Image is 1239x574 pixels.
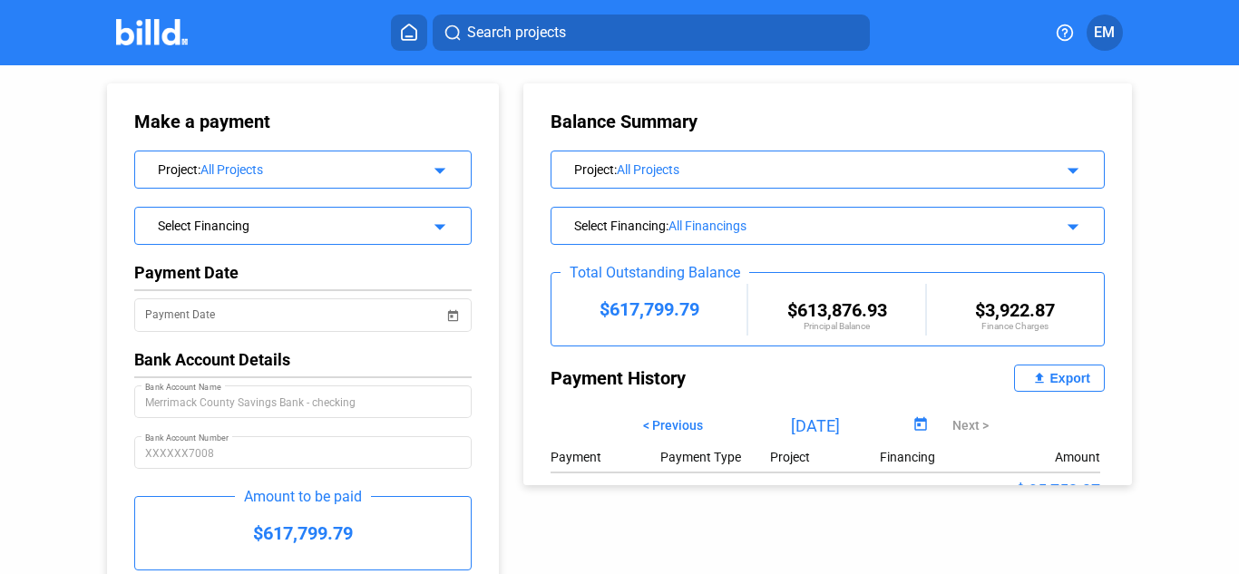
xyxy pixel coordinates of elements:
[629,410,717,441] button: < Previous
[668,219,1030,233] div: All Financings
[1029,367,1050,389] mat-icon: file_upload
[426,157,448,179] mat-icon: arrow_drop_down
[134,350,472,369] div: Bank Account Details
[1087,15,1123,51] button: EM
[158,159,419,177] div: Project
[1094,22,1115,44] span: EM
[574,215,1030,233] div: Select Financing
[561,264,749,281] div: Total Outstanding Balance
[116,19,188,45] img: Billd Company Logo
[927,321,1104,331] div: Finance Charges
[770,450,880,464] div: Project
[134,111,337,132] div: Make a payment
[660,450,770,464] div: Payment Type
[426,213,448,235] mat-icon: arrow_drop_down
[748,321,925,331] div: Principal Balance
[927,299,1104,321] div: $3,922.87
[134,263,472,282] div: Payment Date
[551,111,1105,132] div: Balance Summary
[1059,157,1081,179] mat-icon: arrow_drop_down
[990,481,1100,500] div: $ 35,752.07
[748,299,925,321] div: $613,876.93
[939,410,1002,441] button: Next >
[467,22,566,44] span: Search projects
[158,215,419,233] div: Select Financing
[444,296,462,314] button: Open calendar
[551,365,827,392] div: Payment History
[1014,365,1105,392] button: Export
[574,159,1030,177] div: Project
[433,15,870,51] button: Search projects
[135,497,471,569] div: $617,799.79
[551,450,660,464] div: Payment
[908,413,932,438] button: Open calendar
[235,488,371,505] div: Amount to be paid
[1059,213,1081,235] mat-icon: arrow_drop_down
[614,162,617,177] span: :
[551,298,746,320] div: $617,799.79
[643,418,703,433] span: < Previous
[952,418,989,433] span: Next >
[1050,371,1090,385] div: Export
[617,162,1030,177] div: All Projects
[880,450,990,464] div: Financing
[200,162,419,177] div: All Projects
[666,219,668,233] span: :
[1055,450,1100,464] div: Amount
[198,162,200,177] span: :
